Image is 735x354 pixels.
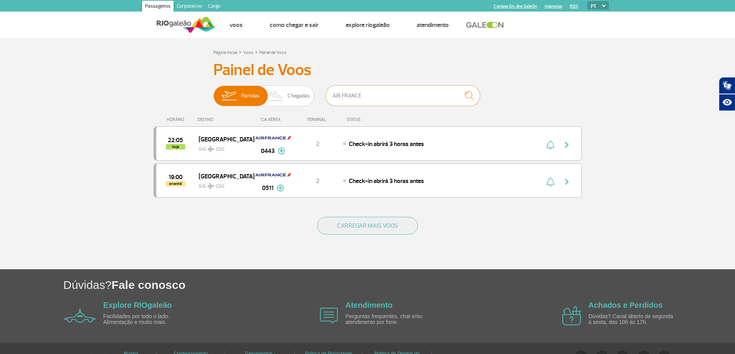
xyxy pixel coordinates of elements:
[277,185,284,191] img: mais-info-painel-voo.svg
[494,4,537,9] a: Compra On-line GaleOn
[199,142,248,153] span: GIG
[205,1,223,13] a: Cargo
[545,4,562,9] a: Imprensa
[63,277,735,293] h1: Dúvidas?
[346,21,390,29] a: Explore RIOgaleão
[255,47,258,56] a: >
[64,309,96,323] img: airplane icon
[719,77,735,111] div: Plugin de acessibilidade da Hand Talk.
[166,144,185,149] span: hoje
[230,21,243,29] a: Voos
[326,86,480,106] input: Voo, cidade ou cia aérea
[562,140,571,149] img: seta-direita-painel-voo.svg
[168,138,183,143] span: 2025-09-25 22:05:00
[239,47,242,56] a: >
[103,301,172,309] a: Explore RIOgaleão
[198,117,254,122] div: DESTINO
[199,171,248,181] span: [GEOGRAPHIC_DATA]
[103,314,192,325] p: Facilidades por todo o lado. Alimentação e muito mais.
[216,183,225,190] span: CDG
[208,146,214,152] img: destiny_airplane.svg
[292,117,343,122] div: TERMINAL
[287,86,310,106] span: Chegadas
[216,146,225,153] span: CDG
[349,177,424,185] span: Check-in abrirá 3 horas antes
[265,86,288,106] img: slider-desembarque
[243,50,253,55] a: Voos
[588,314,677,325] p: Dúvidas? Canal aberto de segunda à sexta, das 10h às 17h.
[142,1,174,13] a: Passageiros
[169,174,182,180] span: 2025-09-26 19:00:00
[112,279,186,291] span: Fale conosco
[546,140,554,149] img: sino-painel-voo.svg
[259,50,287,55] a: Painel de Voos
[270,21,319,29] a: Como chegar e sair
[262,183,274,193] span: 0511
[588,301,662,309] a: Achados e Perdidos
[417,21,449,29] a: Atendimento
[199,134,248,144] span: [GEOGRAPHIC_DATA]
[166,181,185,186] span: amanhã
[241,86,260,106] span: Partidas
[261,146,275,156] span: 0443
[156,117,198,122] div: HORÁRIO
[343,117,406,122] div: STATUS
[349,140,424,148] span: Check-in abrirá 3 horas antes
[174,1,205,13] a: Corporativo
[320,308,338,324] img: airplane icon
[316,140,319,148] span: 2
[208,183,214,189] img: destiny_airplane.svg
[213,60,522,80] h3: Painel de Voos
[562,306,581,325] img: airplane icon
[719,94,735,111] button: Abrir recursos assistivos.
[570,4,578,9] a: RQS
[546,177,554,186] img: sino-painel-voo.svg
[199,179,248,190] span: GIG
[254,117,292,122] div: CIA AÉREA
[719,77,735,94] button: Abrir tradutor de língua de sinais.
[345,301,392,309] a: Atendimento
[562,177,571,186] img: seta-direita-painel-voo.svg
[345,314,434,325] p: Perguntas frequentes, chat e/ou atendimento por fone.
[217,86,241,106] img: slider-embarque
[278,148,285,154] img: mais-info-painel-voo.svg
[317,217,418,235] button: CARREGAR MAIS VOOS
[316,177,319,185] span: 2
[213,50,237,55] a: Página Inicial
